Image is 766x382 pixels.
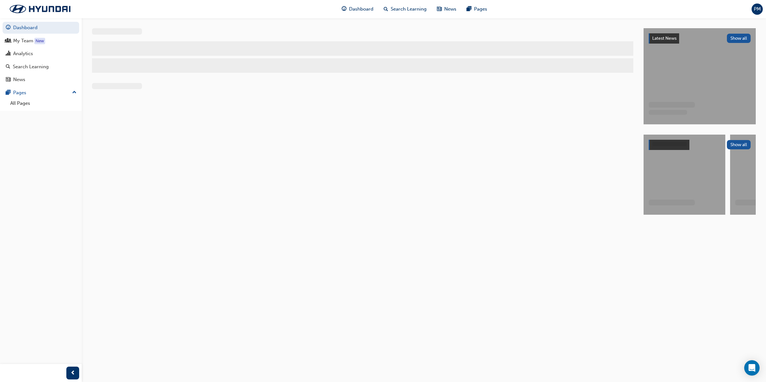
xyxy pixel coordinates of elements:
[379,3,432,16] a: search-iconSearch Learning
[13,76,25,83] div: News
[3,61,79,73] a: Search Learning
[444,5,456,13] span: News
[6,38,11,44] span: people-icon
[3,22,79,34] a: Dashboard
[6,90,11,96] span: pages-icon
[384,5,388,13] span: search-icon
[462,3,492,16] a: pages-iconPages
[754,5,761,13] span: PM
[3,74,79,86] a: News
[6,64,10,70] span: search-icon
[3,2,77,16] img: Trak
[467,5,471,13] span: pages-icon
[649,33,751,44] a: Latest NewsShow all
[437,5,442,13] span: news-icon
[349,5,373,13] span: Dashboard
[13,37,33,45] div: My Team
[3,35,79,47] a: My Team
[3,21,79,87] button: DashboardMy TeamAnalyticsSearch LearningNews
[391,5,427,13] span: Search Learning
[34,38,45,44] div: Tooltip anchor
[71,369,75,377] span: prev-icon
[649,140,751,150] a: Show all
[474,5,487,13] span: Pages
[72,88,77,97] span: up-icon
[3,48,79,60] a: Analytics
[13,63,49,71] div: Search Learning
[727,34,751,43] button: Show all
[727,140,751,149] button: Show all
[652,36,677,41] span: Latest News
[6,51,11,57] span: chart-icon
[8,98,79,108] a: All Pages
[752,4,763,15] button: PM
[13,89,26,96] div: Pages
[3,87,79,99] button: Pages
[337,3,379,16] a: guage-iconDashboard
[6,77,11,83] span: news-icon
[744,360,760,376] div: Open Intercom Messenger
[13,50,33,57] div: Analytics
[342,5,346,13] span: guage-icon
[6,25,11,31] span: guage-icon
[432,3,462,16] a: news-iconNews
